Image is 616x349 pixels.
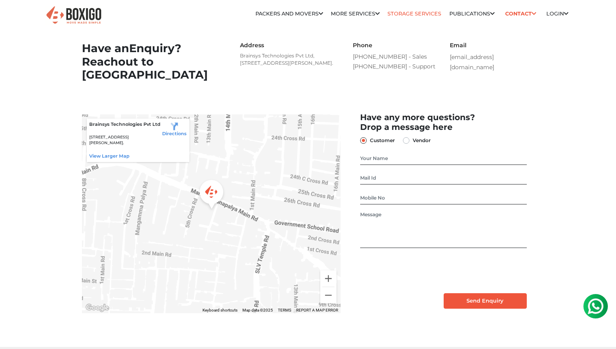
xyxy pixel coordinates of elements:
[84,303,111,313] img: Google
[413,136,431,145] label: Vendor
[502,7,539,20] a: Contact
[320,287,337,303] button: Zoom out
[353,62,438,72] a: [PHONE_NUMBER] - Support
[444,293,527,309] input: Send Enquiry
[449,11,495,17] a: Publications
[89,134,162,146] p: [STREET_ADDRESS][PERSON_NAME].
[331,11,380,17] a: More services
[84,303,111,313] a: Open this area in Google Maps (opens a new window)
[162,121,187,136] a: Directions
[360,171,527,184] input: Mail Id
[353,52,438,62] a: [PHONE_NUMBER] - Sales
[360,255,484,286] iframe: reCAPTCHA
[360,112,527,132] h2: Have any more questions? Drop a message here
[360,152,527,165] input: Your Name
[202,307,238,313] button: Keyboard shortcuts
[370,136,395,145] label: Customer
[450,53,494,71] a: [EMAIL_ADDRESS][DOMAIN_NAME]
[255,11,323,17] a: Packers and Movers
[546,11,568,17] a: Login
[82,55,118,68] span: Reach
[387,11,441,17] a: Storage Services
[296,308,338,312] a: Report a map error
[89,153,130,159] a: View larger map
[89,121,162,128] p: Brainsys Technologies Pvt Ltd
[450,42,535,49] h6: Email
[129,42,181,55] span: Enquiry?
[320,270,337,287] button: Zoom in
[8,8,24,24] img: whatsapp-icon.svg
[360,191,527,204] input: Mobile No
[196,178,227,214] div: Boxigo
[242,308,273,312] span: Map data ©2025
[353,42,438,49] h6: Phone
[278,308,291,312] a: Terms
[82,42,224,82] h1: Have an out to [GEOGRAPHIC_DATA]
[240,42,337,49] h6: Address
[240,52,337,67] p: Brainsys Technologies Pvt Ltd, [STREET_ADDRESS][PERSON_NAME].
[45,5,102,25] img: Boxigo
